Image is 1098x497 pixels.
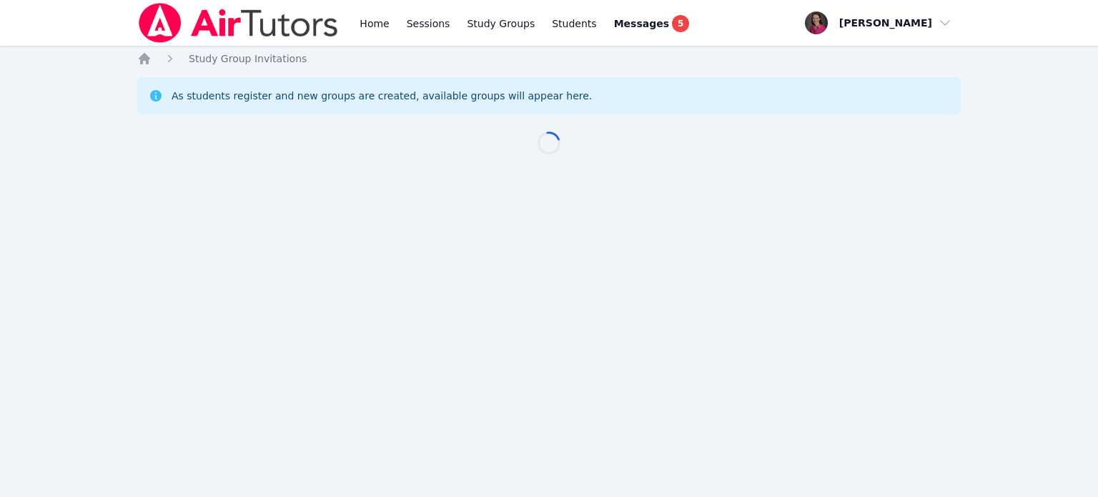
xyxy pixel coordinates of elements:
[137,3,340,43] img: Air Tutors
[172,89,592,103] div: As students register and new groups are created, available groups will appear here.
[189,53,307,64] span: Study Group Invitations
[614,16,669,31] span: Messages
[189,51,307,66] a: Study Group Invitations
[137,51,961,66] nav: Breadcrumb
[672,15,689,32] span: 5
